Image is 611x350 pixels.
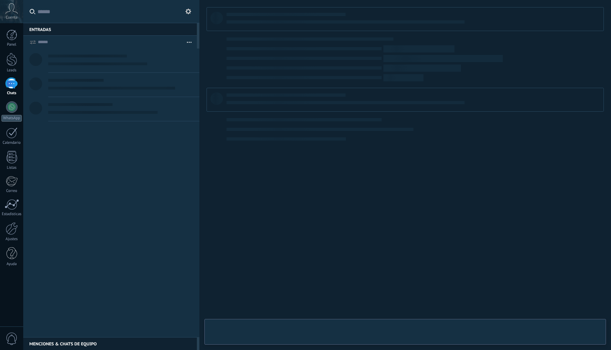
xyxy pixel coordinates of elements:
div: Ayuda [1,262,22,267]
div: Panel [1,42,22,47]
div: Entradas [23,23,197,36]
div: Calendario [1,141,22,145]
div: Estadísticas [1,212,22,217]
span: Cuenta [6,15,18,20]
div: Menciones & Chats de equipo [23,337,197,350]
div: Correo [1,189,22,193]
div: Listas [1,166,22,170]
div: Ajustes [1,237,22,242]
div: Chats [1,91,22,96]
div: Leads [1,68,22,73]
div: WhatsApp [1,115,22,122]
